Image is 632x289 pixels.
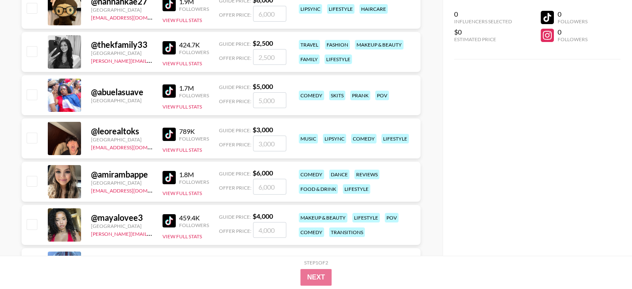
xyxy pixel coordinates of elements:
img: TikTok [162,171,176,184]
div: haircare [359,4,388,14]
div: lifestyle [327,4,354,14]
div: 0 [557,28,587,36]
div: reviews [354,170,379,179]
div: food & drink [299,184,338,194]
strong: $ 5,000 [253,82,273,90]
div: Followers [179,92,209,99]
div: [GEOGRAPHIC_DATA] [91,50,152,56]
div: $0 [454,28,512,36]
strong: $ 2,000 [253,255,273,263]
span: Offer Price: [219,141,251,148]
div: skits [329,91,345,100]
div: [GEOGRAPHIC_DATA] [91,136,152,143]
img: TikTok [162,84,176,98]
a: [EMAIL_ADDRESS][DOMAIN_NAME] [91,143,175,151]
a: [EMAIL_ADDRESS][DOMAIN_NAME] [91,13,175,21]
div: music [299,134,318,143]
div: transitions [329,227,365,237]
div: @ mayalovee3 [91,212,152,223]
button: View Full Stats [162,60,202,67]
input: 6,000 [253,179,286,195]
div: Followers [557,18,587,25]
div: 1.7M [179,84,209,92]
div: lipsync [299,4,322,14]
img: TikTok [162,41,176,54]
div: @ thekfamily33 [91,40,152,50]
input: 4,000 [253,222,286,238]
div: [GEOGRAPHIC_DATA] [91,180,152,186]
strong: $ 4,000 [253,212,273,220]
div: Influencers Selected [454,18,512,25]
span: Guide Price: [219,170,251,177]
div: dance [329,170,349,179]
span: Offer Price: [219,55,251,61]
div: Followers [179,136,209,142]
div: fashion [325,40,350,49]
input: 6,000 [253,6,286,22]
div: @ abuelasuave [91,87,152,97]
div: family [299,54,320,64]
div: lifestyle [325,54,352,64]
button: Next [300,269,332,286]
div: prank [350,91,370,100]
div: 1.8M [179,170,209,179]
button: View Full Stats [162,233,202,240]
div: [GEOGRAPHIC_DATA] [91,223,152,229]
strong: $ 6,000 [253,169,273,177]
button: View Full Stats [162,147,202,153]
div: Step 1 of 2 [304,259,328,266]
div: [GEOGRAPHIC_DATA] [91,7,152,13]
iframe: Drift Widget Chat Controller [590,247,622,279]
a: [PERSON_NAME][EMAIL_ADDRESS][DOMAIN_NAME] [91,229,214,237]
div: 0 [557,10,587,18]
div: Followers [557,36,587,42]
span: Offer Price: [219,12,251,18]
button: View Full Stats [162,104,202,110]
div: pov [375,91,389,100]
div: lifestyle [343,184,370,194]
button: View Full Stats [162,17,202,23]
div: Followers [179,179,209,185]
div: Followers [179,6,209,12]
div: pov [385,213,398,222]
div: 789K [179,127,209,136]
div: Estimated Price [454,36,512,42]
img: TikTok [162,214,176,227]
div: @ leorealtoks [91,126,152,136]
span: Offer Price: [219,228,251,234]
a: [EMAIL_ADDRESS][DOMAIN_NAME] [91,186,175,194]
strong: $ 2,500 [253,39,273,47]
span: Guide Price: [219,214,251,220]
button: View Full Stats [162,190,202,196]
div: lifestyle [352,213,380,222]
span: Offer Price: [219,98,251,104]
div: [GEOGRAPHIC_DATA] [91,97,152,104]
div: comedy [299,227,324,237]
div: comedy [299,170,324,179]
div: 459.4K [179,214,209,222]
div: 424.7K [179,41,209,49]
div: makeup & beauty [299,213,347,222]
span: Guide Price: [219,41,251,47]
div: Followers [179,222,209,228]
span: Guide Price: [219,84,251,90]
span: Offer Price: [219,185,251,191]
div: comedy [299,91,324,100]
strong: $ 3,000 [253,126,273,133]
input: 5,000 [253,92,286,108]
input: 2,500 [253,49,286,65]
div: travel [299,40,320,49]
span: Guide Price: [219,127,251,133]
input: 3,000 [253,136,286,151]
div: @ amirambappe [91,169,152,180]
div: comedy [351,134,376,143]
img: TikTok [162,128,176,141]
a: [PERSON_NAME][EMAIL_ADDRESS][DOMAIN_NAME] [91,56,214,64]
div: makeup & beauty [355,40,403,49]
div: 0 [454,10,512,18]
div: lipsync [323,134,346,143]
div: lifestyle [381,134,409,143]
div: Followers [179,49,209,55]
